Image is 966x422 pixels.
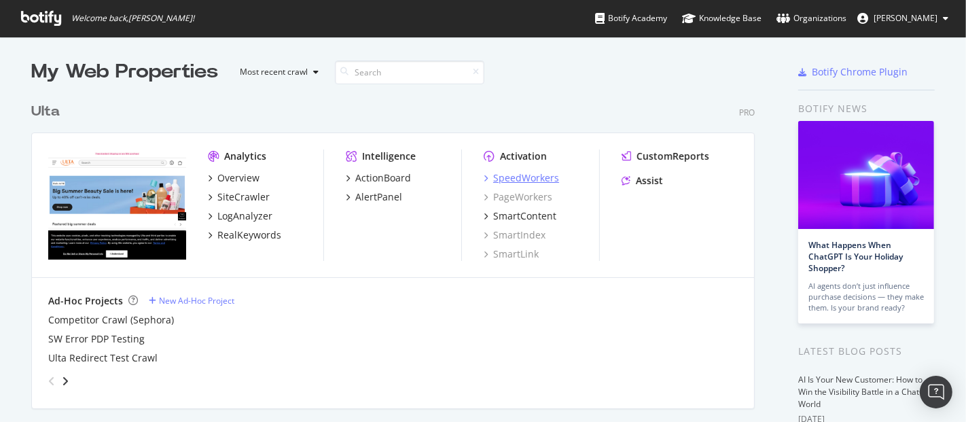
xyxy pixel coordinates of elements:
div: Organizations [776,12,846,25]
span: Dan Sgammato [874,12,937,24]
a: Assist [622,174,663,188]
a: What Happens When ChatGPT Is Your Holiday Shopper? [808,239,903,274]
a: Ulta Redirect Test Crawl [48,351,158,365]
div: Open Intercom Messenger [920,376,952,408]
img: What Happens When ChatGPT Is Your Holiday Shopper? [798,121,934,229]
a: SW Error PDP Testing [48,332,145,346]
div: Analytics [224,150,266,163]
div: Latest Blog Posts [798,344,935,359]
div: Intelligence [362,150,416,163]
input: Search [335,60,484,84]
div: Botify Academy [595,12,667,25]
div: angle-left [43,370,60,392]
div: Knowledge Base [682,12,762,25]
a: SiteCrawler [208,190,270,204]
div: RealKeywords [217,228,281,242]
a: PageWorkers [484,190,552,204]
div: LogAnalyzer [217,209,272,223]
div: Overview [217,171,260,185]
a: AI Is Your New Customer: How to Win the Visibility Battle in a ChatGPT World [798,374,935,410]
div: CustomReports [637,150,709,163]
div: AlertPanel [355,190,402,204]
div: My Web Properties [31,58,218,86]
div: AI agents don’t just influence purchase decisions — they make them. Is your brand ready? [808,281,924,313]
a: Ulta [31,102,65,122]
div: angle-right [60,374,70,388]
a: Botify Chrome Plugin [798,65,908,79]
a: SmartContent [484,209,556,223]
div: SpeedWorkers [493,171,559,185]
span: Welcome back, [PERSON_NAME] ! [71,13,194,24]
div: Botify Chrome Plugin [812,65,908,79]
a: AlertPanel [346,190,402,204]
a: ActionBoard [346,171,411,185]
button: [PERSON_NAME] [846,7,959,29]
div: New Ad-Hoc Project [159,295,234,306]
a: RealKeywords [208,228,281,242]
a: SpeedWorkers [484,171,559,185]
div: Assist [636,174,663,188]
div: Ad-Hoc Projects [48,294,123,308]
button: Most recent crawl [229,61,324,83]
div: Most recent crawl [240,68,308,76]
img: www.ulta.com [48,150,186,260]
div: SmartContent [493,209,556,223]
div: Activation [500,150,547,163]
a: New Ad-Hoc Project [149,295,234,306]
a: SmartLink [484,247,539,261]
div: Pro [739,107,755,118]
a: Competitor Crawl (Sephora) [48,313,174,327]
div: SiteCrawler [217,190,270,204]
a: SmartIndex [484,228,545,242]
a: LogAnalyzer [208,209,272,223]
div: ActionBoard [355,171,411,185]
div: Botify news [798,101,935,116]
div: Ulta [31,102,60,122]
a: CustomReports [622,150,709,163]
a: Overview [208,171,260,185]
